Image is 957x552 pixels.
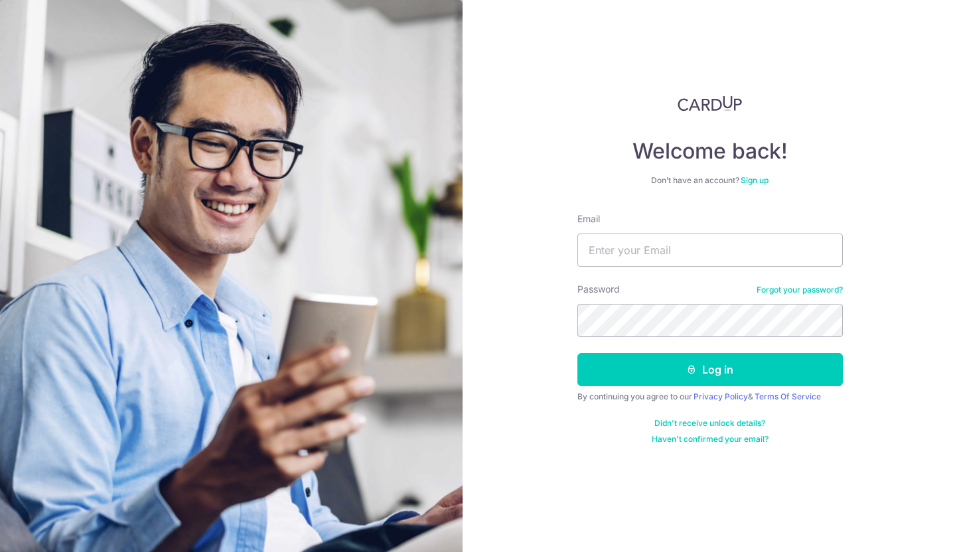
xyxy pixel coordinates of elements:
a: Haven't confirmed your email? [652,434,769,445]
a: Sign up [741,175,769,185]
a: Forgot your password? [757,285,843,295]
div: By continuing you agree to our & [577,391,843,402]
img: CardUp Logo [678,96,743,111]
div: Don’t have an account? [577,175,843,186]
a: Didn't receive unlock details? [654,418,765,429]
h4: Welcome back! [577,138,843,165]
button: Log in [577,353,843,386]
a: Terms Of Service [755,391,821,401]
label: Email [577,212,600,226]
input: Enter your Email [577,234,843,267]
a: Privacy Policy [694,391,748,401]
label: Password [577,283,620,296]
